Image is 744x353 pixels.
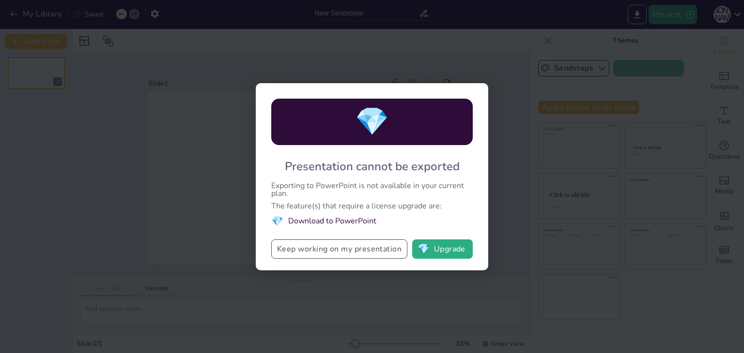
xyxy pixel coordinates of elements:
span: diamond [418,244,430,254]
div: Exporting to PowerPoint is not available in your current plan. [271,182,473,197]
span: diamond [355,103,389,140]
button: diamondUpgrade [412,239,473,259]
li: Download to PowerPoint [271,215,473,228]
button: Keep working on my presentation [271,239,407,259]
span: diamond [271,215,283,228]
div: Presentation cannot be exported [285,159,460,174]
div: The feature(s) that require a license upgrade are: [271,202,473,210]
